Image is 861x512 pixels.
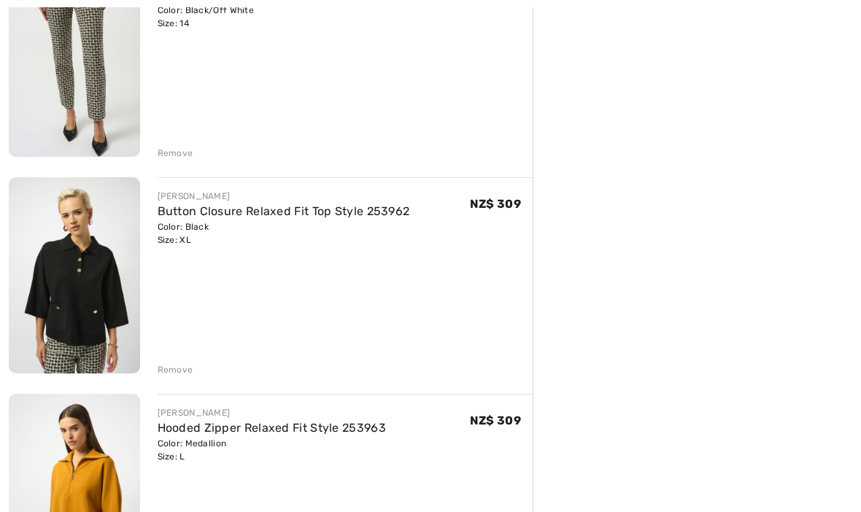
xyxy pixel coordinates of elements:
div: Remove [158,363,193,376]
div: Remove [158,147,193,160]
span: NZ$ 309 [470,414,521,427]
span: NZ$ 309 [470,197,521,211]
div: [PERSON_NAME] [158,190,410,203]
div: Color: Black/Off White Size: 14 [158,4,429,30]
a: Button Closure Relaxed Fit Top Style 253962 [158,204,410,218]
div: Color: Black Size: XL [158,220,410,247]
div: Color: Medallion Size: L [158,437,386,463]
img: Button Closure Relaxed Fit Top Style 253962 [9,177,140,373]
a: Hooded Zipper Relaxed Fit Style 253963 [158,421,386,435]
div: [PERSON_NAME] [158,406,386,419]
